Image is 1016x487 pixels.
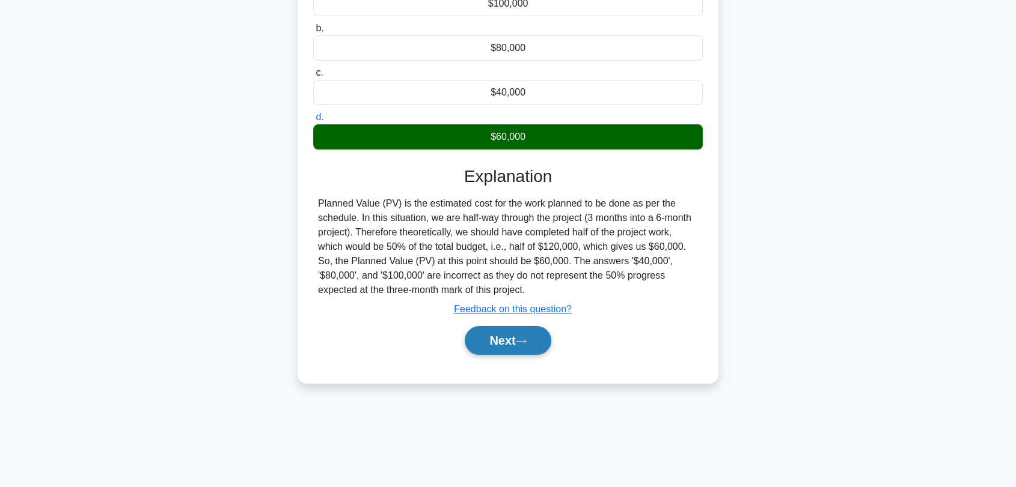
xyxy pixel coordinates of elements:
[465,326,551,355] button: Next
[320,166,696,187] h3: Explanation
[316,23,323,33] span: b.
[313,124,703,150] div: $60,000
[313,80,703,105] div: $40,000
[454,304,572,314] a: Feedback on this question?
[316,67,323,77] span: c.
[316,112,323,122] span: d.
[318,196,698,297] div: Planned Value (PV) is the estimated cost for the work planned to be done as per the schedule. In ...
[313,35,703,61] div: $80,000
